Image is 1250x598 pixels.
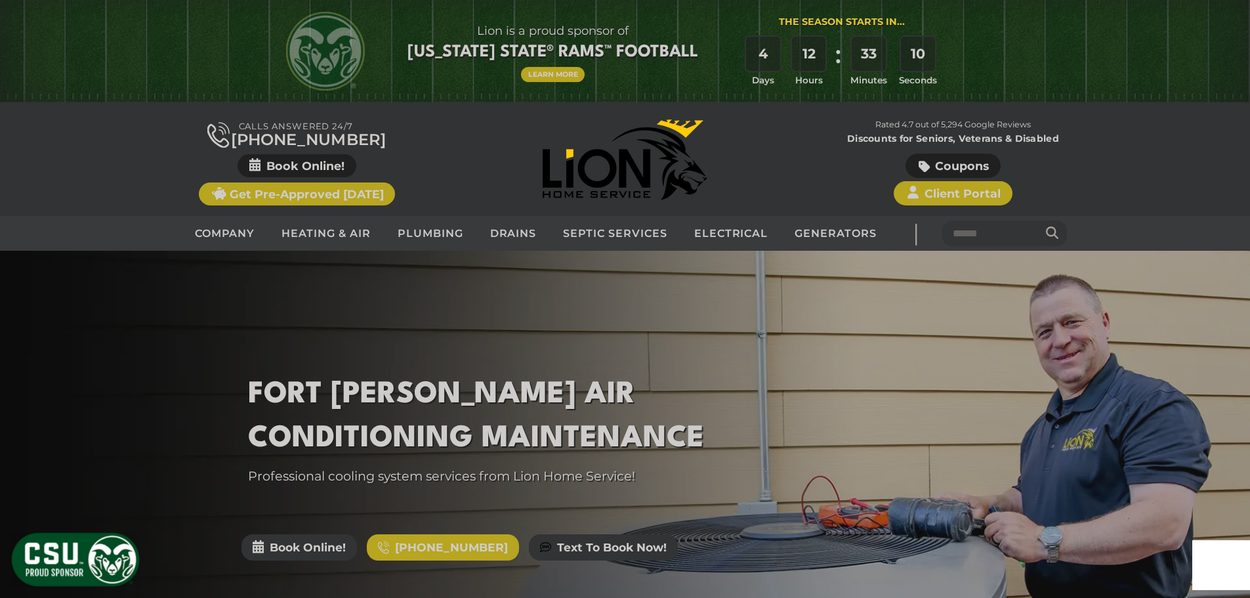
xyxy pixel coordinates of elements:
[781,217,890,250] a: Generators
[890,216,942,251] div: |
[521,67,585,82] a: Learn More
[477,217,551,250] a: Drains
[852,37,886,71] div: 33
[241,534,357,561] span: Book Online!
[367,534,519,561] a: [PHONE_NUMBER]
[792,37,826,71] div: 12
[182,217,269,250] a: Company
[850,74,887,87] span: Minutes
[746,37,780,71] div: 4
[407,41,698,64] span: [US_STATE] State® Rams™ Football
[795,74,823,87] span: Hours
[899,74,937,87] span: Seconds
[543,119,707,200] img: Lion Home Service
[207,119,386,148] a: [PHONE_NUMBER]
[248,467,726,486] p: Professional cooling system services from Lion Home Service!
[681,217,782,250] a: Electrical
[550,217,680,250] a: Septic Services
[894,181,1012,205] a: Client Portal
[407,20,698,41] span: Lion is a proud sponsor of
[752,74,774,87] span: Days
[779,15,905,30] div: The Season Starts in...
[529,534,678,561] a: Text To Book Now!
[789,117,1117,132] p: Rated 4.7 out of 5,294 Google Reviews
[385,217,477,250] a: Plumbing
[238,154,356,177] span: Book Online!
[792,134,1115,143] span: Discounts for Seniors, Veterans & Disabled
[831,37,844,87] div: :
[248,373,726,461] h1: Fort [PERSON_NAME] Air Conditioning Maintenance
[901,37,935,71] div: 10
[199,182,395,205] a: Get Pre-Approved [DATE]
[10,531,141,588] img: CSU Sponsor Badge
[268,217,384,250] a: Heating & Air
[286,12,365,91] img: CSU Rams logo
[906,154,1000,178] a: Coupons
